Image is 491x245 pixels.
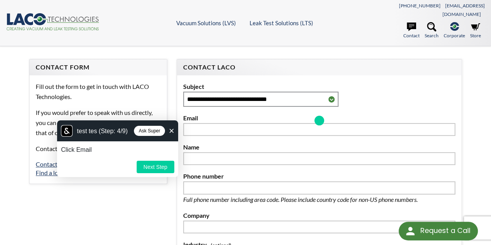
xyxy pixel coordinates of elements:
label: Phone number [183,171,455,181]
span: Corporate [444,32,465,39]
div: Request a Call [399,222,478,240]
div: Request a Call [420,222,470,240]
a: [EMAIL_ADDRESS][DOMAIN_NAME] [442,3,485,17]
p: Fill out the form to get in touch with LACO Technologies. [36,82,160,101]
a: Search [425,22,439,39]
h4: Contact Form [36,63,160,71]
a: Vacuum Solutions (LVS) [176,19,236,26]
a: Store [470,22,481,39]
p: If you would prefer to speak with us directly, you can access our contact information and that of... [36,108,160,137]
img: round button [404,225,416,237]
a: Contact [403,22,420,39]
a: Leak Test Solutions (LTS) [250,19,313,26]
a: Contact Page [36,160,72,168]
label: Subject [183,82,455,92]
label: Company [183,210,455,221]
h4: Contact LACO [183,63,455,71]
a: Find a local Sales Rep or Service Facility [36,169,140,176]
p: Full phone number including area code. Please include country code for non-US phone numbers. [183,195,443,205]
a: [PHONE_NUMBER] [399,3,441,9]
p: Contact us: [36,144,160,154]
label: Name [183,142,455,152]
label: Email [183,113,455,123]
